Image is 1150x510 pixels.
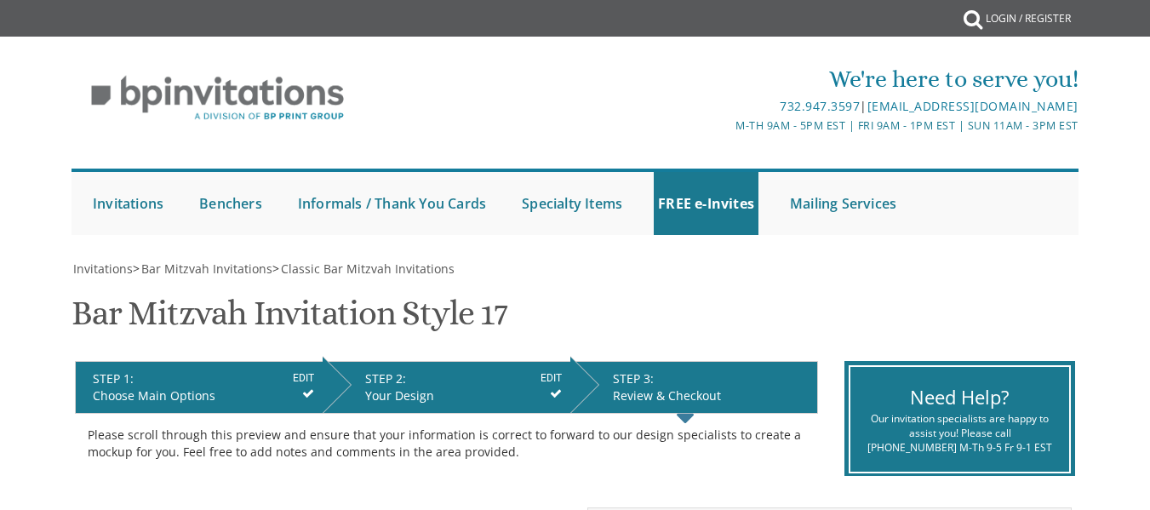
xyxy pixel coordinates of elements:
[73,261,133,277] span: Invitations
[272,261,455,277] span: >
[780,98,860,114] a: 732.947.3597
[88,427,805,461] div: Please scroll through this preview and ensure that your information is correct to forward to our ...
[133,261,272,277] span: >
[613,387,809,404] div: Review & Checkout
[365,387,562,404] div: Your Design
[867,98,1078,114] a: [EMAIL_ADDRESS][DOMAIN_NAME]
[365,370,562,387] div: STEP 2:
[281,261,455,277] span: Classic Bar Mitzvah Invitations
[408,117,1078,135] div: M-Th 9am - 5pm EST | Fri 9am - 1pm EST | Sun 11am - 3pm EST
[1044,404,1150,484] iframe: chat widget
[72,63,363,134] img: BP Invitation Loft
[93,370,314,387] div: STEP 1:
[293,370,314,386] input: EDIT
[141,261,272,277] span: Bar Mitzvah Invitations
[408,96,1078,117] div: |
[613,370,809,387] div: STEP 3:
[279,261,455,277] a: Classic Bar Mitzvah Invitations
[654,172,758,235] a: FREE e-Invites
[863,411,1056,455] div: Our invitation specialists are happy to assist you! Please call [PHONE_NUMBER] M-Th 9-5 Fr 9-1 EST
[89,172,168,235] a: Invitations
[863,384,1056,410] div: Need Help?
[294,172,490,235] a: Informals / Thank You Cards
[72,295,507,345] h1: Bar Mitzvah Invitation Style 17
[541,370,562,386] input: EDIT
[93,387,314,404] div: Choose Main Options
[786,172,901,235] a: Mailing Services
[408,62,1078,96] div: We're here to serve you!
[518,172,626,235] a: Specialty Items
[140,261,272,277] a: Bar Mitzvah Invitations
[195,172,266,235] a: Benchers
[72,261,133,277] a: Invitations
